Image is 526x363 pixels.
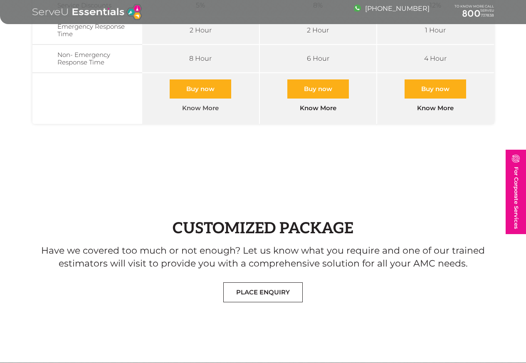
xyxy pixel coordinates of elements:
[405,79,466,99] a: Buy now
[354,5,361,12] img: image
[400,99,470,118] a: Know More
[32,220,494,238] h2: Customized Package
[287,79,349,99] a: Buy now
[223,282,303,302] a: PLACE ENQUIRY
[454,5,494,20] div: TO KNOW MORE CALL SERVEU
[506,150,526,234] a: For Corporate Services
[512,155,520,163] img: image
[454,8,494,19] a: 800737838
[142,44,259,73] td: 8 Hour
[462,8,481,19] span: 800
[165,99,235,118] a: Know More
[259,44,377,73] td: 6 Hour
[283,99,353,118] a: Know More
[170,79,231,99] a: Buy now
[32,44,142,73] td: Non- Emergency Response Time
[377,44,494,73] td: 4 Hour
[354,5,430,12] a: [PHONE_NUMBER]
[32,244,494,270] p: Have we covered too much or not enough? Let us know what you require and one of our trained estim...
[32,4,142,20] img: logo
